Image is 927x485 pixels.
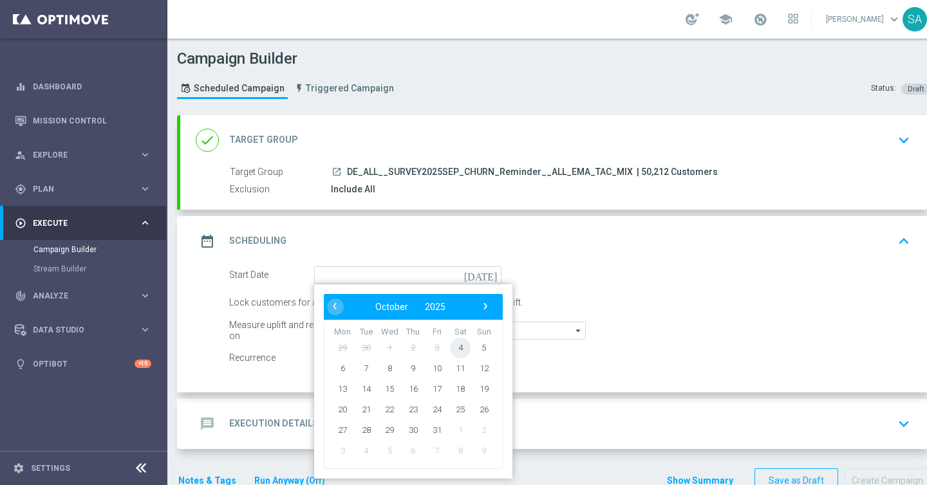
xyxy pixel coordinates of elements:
bs-datepicker-navigation-view: ​ ​ ​ [327,298,493,315]
a: Scheduled Campaign [177,78,288,99]
a: Settings [31,464,70,472]
a: Dashboard [33,69,151,104]
span: Plan [33,185,139,193]
button: Data Studio keyboard_arrow_right [14,325,152,335]
span: Triggered Campaign [306,83,394,94]
bs-datepicker-container: calendar [314,284,512,479]
i: arrow_drop_down [572,322,585,339]
h1: Campaign Builder [177,50,400,68]
div: Include All [331,183,905,196]
div: SA [903,7,927,32]
span: 11 [450,358,471,378]
div: Execute [15,217,139,229]
span: Analyze [33,292,139,300]
button: keyboard_arrow_down [893,128,915,152]
div: +10 [135,360,151,368]
div: Lock customers for a duration of [229,294,380,312]
span: 10 [427,358,447,378]
span: 25 [450,399,471,419]
div: Campaign Builder [33,240,166,259]
i: keyboard_arrow_down [894,131,913,150]
span: 29 [379,419,400,440]
span: school [718,12,733,26]
span: Draft [908,85,924,93]
span: 18 [450,378,471,399]
label: Target Group [230,167,331,178]
button: lightbulb Optibot +10 [14,359,152,369]
button: equalizer Dashboard [14,82,152,92]
div: Recurrence [229,349,314,367]
span: 5 [474,337,494,358]
i: message [196,412,219,435]
span: 20 [332,399,353,419]
span: › [477,298,494,315]
a: Campaign Builder [33,244,134,255]
i: keyboard_arrow_right [139,324,151,336]
h2: Execution Details [229,417,319,430]
th: weekday [472,327,496,338]
button: ‹ [327,298,344,315]
div: Start Date [229,266,314,284]
span: 17 [427,378,447,399]
div: done Target Group keyboard_arrow_down [196,128,915,152]
button: October [367,298,417,315]
span: 24 [427,399,447,419]
button: › [476,298,493,315]
a: [PERSON_NAME]keyboard_arrow_down [825,10,903,29]
button: keyboard_arrow_down [893,412,915,436]
i: date_range [196,230,219,253]
span: 6 [332,358,353,378]
span: 4 [356,440,377,461]
i: keyboard_arrow_right [139,183,151,195]
span: 1 [379,337,400,358]
i: [DATE] [464,266,502,280]
span: DE_ALL__SURVEY2025SEP_CHURN_Reminder__ALL_EMA_TAC_MIX [347,167,633,178]
th: weekday [331,327,355,338]
a: Stream Builder [33,264,134,274]
i: lightbulb [15,358,26,370]
i: keyboard_arrow_down [894,414,913,434]
span: 14 [356,378,377,399]
span: 19 [474,378,494,399]
span: 7 [427,440,447,461]
span: 28 [356,419,377,440]
div: message Execution Details keyboard_arrow_down [196,412,915,436]
button: track_changes Analyze keyboard_arrow_right [14,291,152,301]
div: Dashboard [15,69,151,104]
span: keyboard_arrow_down [887,12,901,26]
th: weekday [355,327,379,338]
i: launch [332,167,342,177]
i: keyboard_arrow_right [139,217,151,229]
i: keyboard_arrow_up [894,232,913,251]
span: ‹ [326,298,343,315]
button: Mission Control [14,116,152,126]
div: Measure uplift and response based on [229,322,380,340]
span: 8 [450,440,471,461]
span: 5 [379,440,400,461]
a: Triggered Campaign [291,78,397,99]
span: Scheduled Campaign [194,83,285,94]
span: 29 [332,337,353,358]
button: person_search Explore keyboard_arrow_right [14,150,152,160]
span: 21 [356,399,377,419]
span: 1 [450,419,471,440]
span: 13 [332,378,353,399]
button: 2025 [417,298,454,315]
a: Optibot [33,347,135,381]
i: done [196,129,219,152]
span: 23 [403,399,424,419]
th: weekday [449,327,473,338]
span: 6 [403,440,424,461]
span: 26 [474,399,494,419]
i: equalizer [15,81,26,93]
span: 2 [403,337,424,358]
span: 12 [474,358,494,378]
div: Explore [15,149,139,161]
i: track_changes [15,290,26,302]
